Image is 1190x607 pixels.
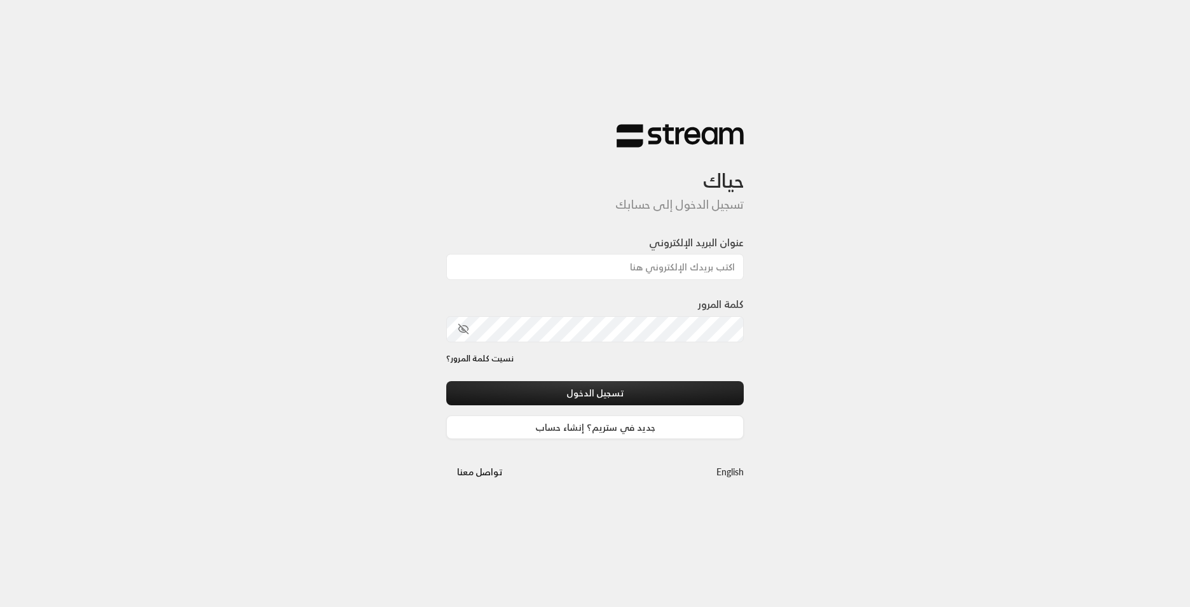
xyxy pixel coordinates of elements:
input: اكتب بريدك الإلكتروني هنا [446,254,744,280]
a: جديد في ستريم؟ إنشاء حساب [446,415,744,439]
button: toggle password visibility [453,318,474,340]
label: عنوان البريد الإلكتروني [649,235,744,250]
a: تواصل معنا [446,464,513,480]
a: English [716,460,744,484]
h5: تسجيل الدخول إلى حسابك [446,198,744,212]
button: تسجيل الدخول [446,381,744,405]
button: تواصل معنا [446,460,513,484]
label: كلمة المرور [698,297,744,312]
h3: حياك [446,148,744,192]
a: نسيت كلمة المرور؟ [446,352,514,365]
img: Stream Logo [617,123,744,148]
